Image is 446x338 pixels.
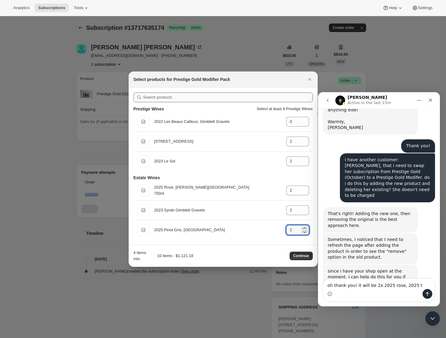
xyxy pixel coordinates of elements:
[34,4,69,12] button: Subscriptions
[154,191,164,196] small: 750ml
[389,5,397,10] span: Help
[408,4,436,12] button: Settings
[134,175,160,181] h3: Estate Wines
[418,5,433,10] span: Settings
[70,4,93,12] button: Tools
[134,106,164,112] h3: Prestige Wines
[290,252,313,260] button: Continue
[74,5,83,10] span: Tools
[305,75,314,84] button: Close
[379,4,407,12] button: Help
[13,5,30,10] span: Analytics
[154,227,281,233] div: 2025 Pinot Gris, [GEOGRAPHIC_DATA]
[154,138,281,145] div: [STREET_ADDRESS]
[318,92,440,306] iframe: Intercom live chat
[151,253,193,259] div: 10 items - $1,121.18
[134,76,230,82] h2: Select products for Prestige Gold Modifier Pack
[134,250,149,262] div: 4 items min.
[154,207,281,213] div: 2023 Syrah Gimblett Gravels
[5,172,117,223] div: Adrian says…
[5,172,100,210] div: since i have your shop open at the moment, I can help do this for you if you like. but i may need...
[10,4,33,12] button: Analytics
[9,199,14,204] button: Emoji picker
[293,253,309,258] span: Continue
[105,197,114,207] button: Send a message…
[425,311,440,326] iframe: Intercom live chat
[38,5,65,10] span: Subscriptions
[257,106,313,112] p: Select at least 4 Prestige Wines
[10,176,95,206] div: since i have your shop open at the moment, I can help do this for you if you like. but i may need...
[154,119,281,125] div: 2022 Les Beaux Cailloux, Gimblett Gravels
[154,158,281,164] div: 2023 Le Sol
[154,184,281,190] div: 2025 Rosé, [PERSON_NAME][GEOGRAPHIC_DATA]
[143,92,313,102] input: Search products
[5,186,117,197] textarea: Message…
